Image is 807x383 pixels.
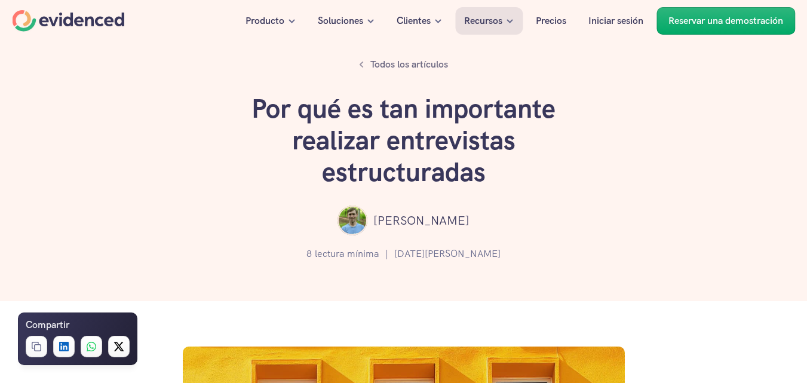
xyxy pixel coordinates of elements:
[397,14,431,27] font: Clientes
[12,10,124,32] a: Hogar
[527,7,575,35] a: Precios
[656,7,795,35] a: Reservar una demostración
[536,14,566,27] font: Precios
[464,14,502,27] font: Recursos
[394,247,501,260] font: [DATE][PERSON_NAME]
[318,14,363,27] font: Soluciones
[579,7,652,35] a: Iniciar sesión
[668,14,783,27] font: Reservar una demostración
[251,91,562,189] font: Por qué es tan importante realizar entrevistas estructuradas
[315,247,379,260] font: lectura mínima
[352,54,455,75] a: Todos los artículos
[373,213,470,228] font: [PERSON_NAME]
[370,58,448,71] font: Todos los artículos
[337,206,367,235] img: ""
[385,247,388,260] font: |
[306,247,312,260] font: 8
[588,14,643,27] font: Iniciar sesión
[246,14,284,27] font: Producto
